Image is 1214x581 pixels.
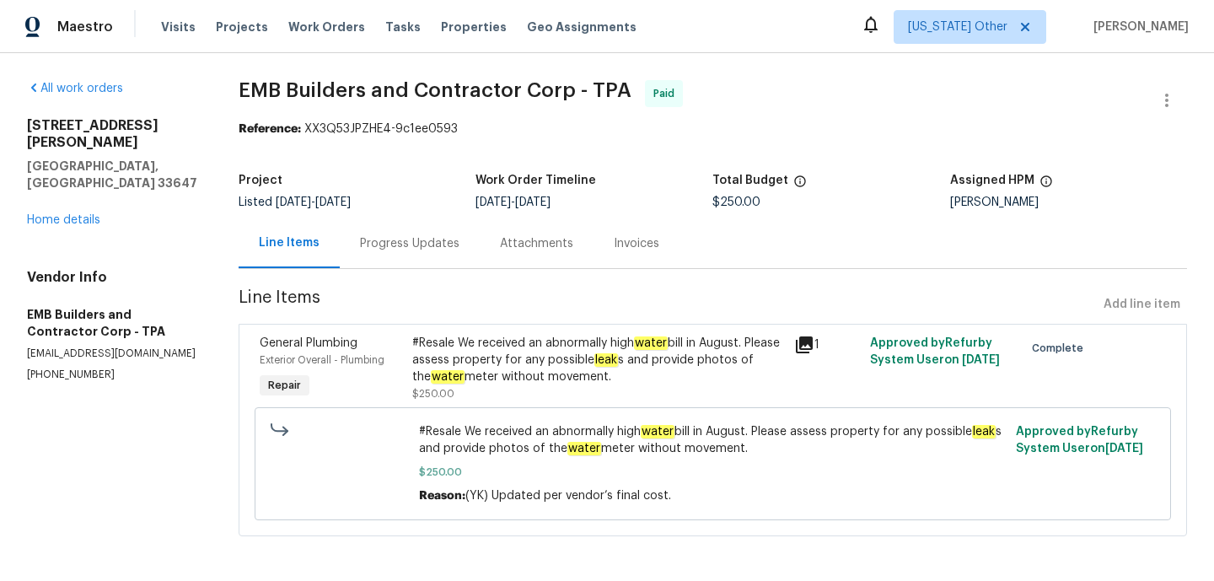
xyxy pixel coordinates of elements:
[419,464,1006,481] span: $250.00
[500,235,573,252] div: Attachments
[27,306,198,340] h5: EMB Builders and Contractor Corp - TPA
[794,335,861,355] div: 1
[27,158,198,191] h5: [GEOGRAPHIC_DATA], [GEOGRAPHIC_DATA] 33647
[972,425,996,438] em: leak
[527,19,637,35] span: Geo Assignments
[653,85,681,102] span: Paid
[441,19,507,35] span: Properties
[412,335,784,385] div: #Resale We received an abnormally high bill in August. Please assess property for any possible s ...
[614,235,659,252] div: Invoices
[419,490,465,502] span: Reason:
[239,196,351,208] span: Listed
[475,196,511,208] span: [DATE]
[793,175,807,196] span: The total cost of line items that have been proposed by Opendoor. This sum includes line items th...
[1032,340,1090,357] span: Complete
[634,336,668,350] em: water
[315,196,351,208] span: [DATE]
[260,337,357,349] span: General Plumbing
[239,123,301,135] b: Reference:
[712,196,760,208] span: $250.00
[385,21,421,33] span: Tasks
[950,196,1187,208] div: [PERSON_NAME]
[908,19,1007,35] span: [US_STATE] Other
[259,234,320,251] div: Line Items
[161,19,196,35] span: Visits
[261,377,308,394] span: Repair
[27,83,123,94] a: All work orders
[239,121,1187,137] div: XX3Q53JPZHE4-9c1ee0593
[57,19,113,35] span: Maestro
[288,19,365,35] span: Work Orders
[515,196,551,208] span: [DATE]
[475,196,551,208] span: -
[239,175,282,186] h5: Project
[27,368,198,382] p: [PHONE_NUMBER]
[216,19,268,35] span: Projects
[360,235,459,252] div: Progress Updates
[412,389,454,399] span: $250.00
[1087,19,1189,35] span: [PERSON_NAME]
[1039,175,1053,196] span: The hpm assigned to this work order.
[239,289,1097,320] span: Line Items
[594,353,618,367] em: leak
[27,269,198,286] h4: Vendor Info
[641,425,674,438] em: water
[962,354,1000,366] span: [DATE]
[870,337,1000,366] span: Approved by Refurby System User on
[276,196,351,208] span: -
[419,423,1006,457] span: #Resale We received an abnormally high bill in August. Please assess property for any possible s ...
[431,370,465,384] em: water
[27,117,198,151] h2: [STREET_ADDRESS][PERSON_NAME]
[276,196,311,208] span: [DATE]
[27,347,198,361] p: [EMAIL_ADDRESS][DOMAIN_NAME]
[1105,443,1143,455] span: [DATE]
[712,175,788,186] h5: Total Budget
[567,442,601,455] em: water
[260,355,384,365] span: Exterior Overall - Plumbing
[27,214,100,226] a: Home details
[1016,426,1143,455] span: Approved by Refurby System User on
[465,490,671,502] span: (YK) Updated per vendor’s final cost.
[475,175,596,186] h5: Work Order Timeline
[239,80,631,100] span: EMB Builders and Contractor Corp - TPA
[950,175,1034,186] h5: Assigned HPM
